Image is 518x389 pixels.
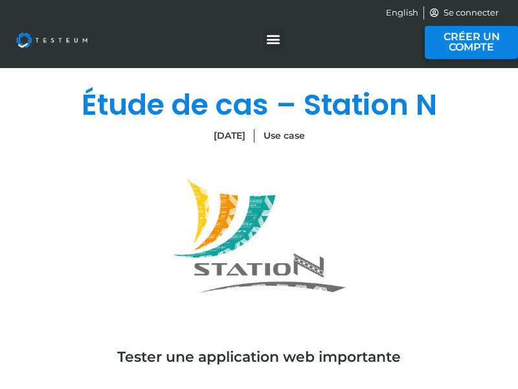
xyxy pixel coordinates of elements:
[32,350,486,364] h2: Tester une application web importante
[214,130,245,141] time: [DATE]
[425,25,518,59] a: CRÉER UN COMPTE
[434,32,508,53] span: CRÉER UN COMPTE
[58,88,460,123] h1: Étude de cas – Station N
[440,6,499,19] span: Se connecter
[386,6,418,19] a: English
[263,28,284,49] div: Permuter le menu
[6,23,97,58] img: Testeum Logo - Application crowdtesting platform
[214,129,245,143] a: [DATE]
[429,6,499,19] a: Se connecter
[264,130,305,141] a: Use case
